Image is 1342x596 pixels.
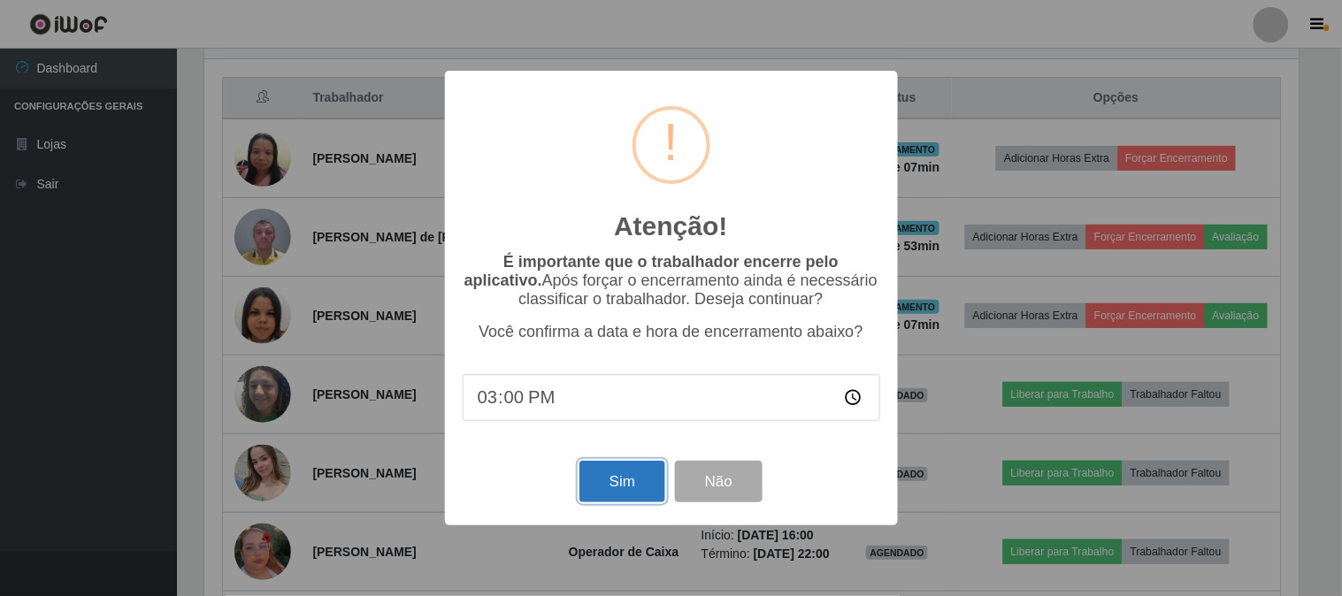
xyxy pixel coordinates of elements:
p: Após forçar o encerramento ainda é necessário classificar o trabalhador. Deseja continuar? [463,253,880,309]
button: Sim [579,461,665,502]
b: É importante que o trabalhador encerre pelo aplicativo. [464,253,839,289]
button: Não [675,461,763,502]
p: Você confirma a data e hora de encerramento abaixo? [463,323,880,341]
h2: Atenção! [614,210,727,242]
